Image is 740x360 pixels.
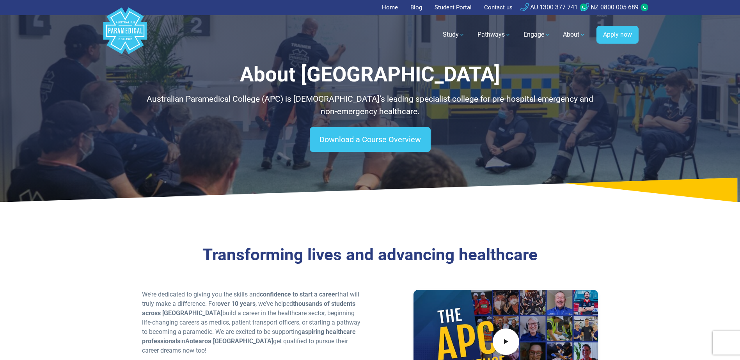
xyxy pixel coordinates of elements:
[142,245,598,265] h3: Transforming lives and advancing healthcare
[217,300,256,307] strong: over 10 years
[438,24,470,46] a: Study
[519,24,555,46] a: Engage
[142,290,366,355] p: We’re dedicated to giving you the skills and that will truly make a difference. For , we’ve helpe...
[520,4,578,11] a: AU 1300 377 741
[473,24,516,46] a: Pathways
[310,127,431,152] a: Download a Course Overview
[142,62,598,87] h1: About [GEOGRAPHIC_DATA]
[260,291,337,298] strong: confidence to start a career
[581,4,639,11] a: NZ 0800 005 689
[102,15,149,55] a: Australian Paramedical College
[142,93,598,118] p: Australian Paramedical College (APC) is [DEMOGRAPHIC_DATA]’s leading specialist college for pre-h...
[596,26,639,44] a: Apply now
[558,24,590,46] a: About
[185,337,273,345] strong: Aotearoa [GEOGRAPHIC_DATA]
